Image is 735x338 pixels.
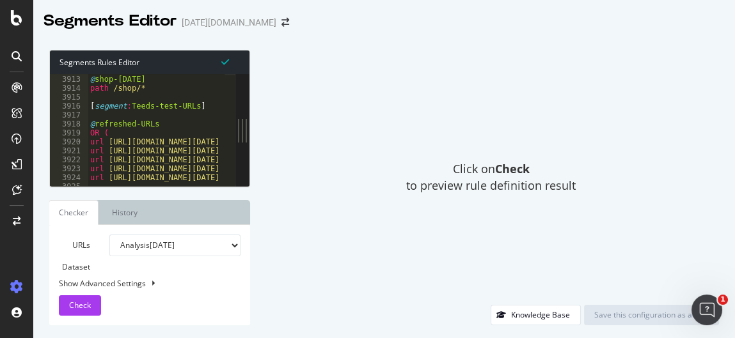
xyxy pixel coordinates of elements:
div: Save this configuration as active [594,309,709,320]
div: Show Advanced Settings [49,278,231,289]
strong: Check [495,161,530,176]
div: [DATE][DOMAIN_NAME] [182,16,276,29]
div: Segments Rules Editor [50,50,249,74]
div: 3925 [50,182,88,191]
a: History [102,200,148,225]
div: 3920 [50,137,88,146]
div: Knowledge Base [511,309,570,320]
div: 3916 [50,102,88,111]
div: arrow-right-arrow-left [281,18,289,27]
div: 3915 [50,93,88,102]
div: 3919 [50,128,88,137]
button: Save this configuration as active [584,305,719,325]
div: Segments Editor [43,10,177,32]
div: 3924 [50,173,88,182]
button: Knowledge Base [491,305,581,325]
div: 3918 [50,119,88,128]
span: Click on to preview rule definition result [406,161,576,194]
div: 3923 [50,164,88,173]
iframe: Intercom live chat [692,295,722,325]
a: Checker [49,200,99,225]
div: 3922 [50,155,88,164]
span: Check [69,300,91,311]
span: Syntax is valid [221,56,229,68]
div: 3917 [50,111,88,119]
label: URLs Dataset [49,234,100,278]
div: 3913 [50,75,88,84]
div: 3921 [50,146,88,155]
div: 3914 [50,84,88,93]
button: Check [59,295,101,316]
a: Knowledge Base [491,309,581,320]
span: 1 [718,295,728,305]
